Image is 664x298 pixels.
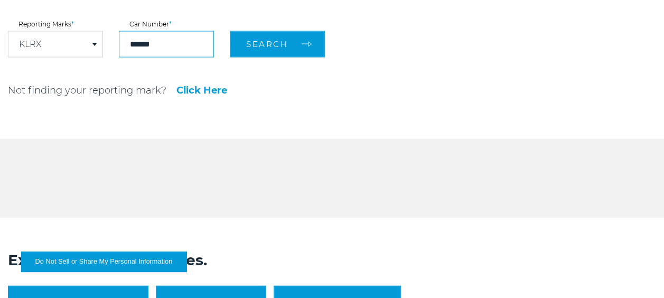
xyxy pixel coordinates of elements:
button: Do Not Sell or Share My Personal Information [21,252,186,272]
button: Search arrow arrow [230,31,325,58]
a: KLRX [19,40,41,49]
label: Car Number [119,21,214,27]
label: Reporting Marks [8,21,103,27]
p: Not finding your reporting mark? [8,84,166,97]
h2: Explore more capabilities. [8,250,656,270]
iframe: Chat Widget [611,247,664,298]
span: Search [246,39,288,49]
a: Click Here [176,86,227,95]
